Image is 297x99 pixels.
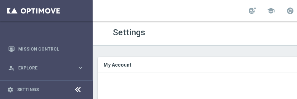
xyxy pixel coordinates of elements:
[18,40,84,58] a: Mission Control
[18,66,77,70] span: Explore
[8,65,84,71] button: person_search Explore keyboard_arrow_right
[7,87,14,93] i: settings
[17,88,39,92] a: Settings
[8,65,15,71] i: person_search
[267,7,275,15] span: school
[77,64,84,71] i: keyboard_arrow_right
[8,65,77,71] div: Explore
[8,46,84,52] button: Mission Control
[8,40,84,58] div: Mission Control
